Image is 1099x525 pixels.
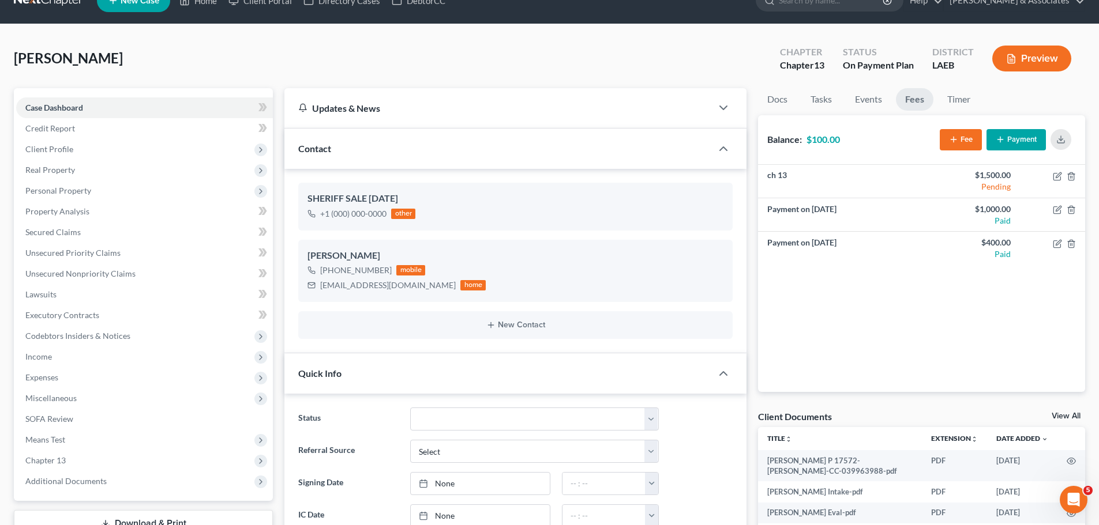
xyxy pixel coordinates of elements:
[1041,436,1048,443] i: expand_more
[25,352,52,361] span: Income
[25,310,99,320] span: Executory Contracts
[16,284,273,305] a: Lawsuits
[320,265,392,276] div: [PHONE_NUMBER]
[922,450,987,482] td: PDF
[25,103,83,112] span: Case Dashboard
[16,243,273,263] a: Unsecured Priority Claims
[780,59,824,72] div: Chapter
[298,368,342,379] span: Quick Info
[25,269,136,278] span: Unsecured Nonpriority Claims
[16,305,273,326] a: Executory Contracts
[16,222,273,243] a: Secured Claims
[971,436,978,443] i: unfold_more
[25,248,121,258] span: Unsecured Priority Claims
[758,450,922,482] td: [PERSON_NAME] P 17572-[PERSON_NAME]-CC-039963988-pdf
[896,88,933,111] a: Fees
[25,289,57,299] span: Lawsuits
[292,407,404,430] label: Status
[396,265,425,275] div: mobile
[931,215,1011,226] div: Paid
[758,88,797,111] a: Docs
[320,208,387,220] div: +1 (000) 000-0000
[25,123,75,133] span: Credit Report
[785,436,792,443] i: unfold_more
[292,472,404,495] label: Signing Date
[987,129,1046,150] button: Payment
[25,165,75,175] span: Real Property
[767,134,802,145] strong: Balance:
[931,434,978,443] a: Extensionunfold_more
[767,434,792,443] a: Titleunfold_more
[25,393,77,403] span: Miscellaneous
[996,434,1048,443] a: Date Added expand_more
[25,455,66,465] span: Chapter 13
[25,372,58,382] span: Expenses
[16,263,273,284] a: Unsecured Nonpriority Claims
[460,280,486,290] div: home
[1083,486,1093,495] span: 5
[16,409,273,429] a: SOFA Review
[25,414,73,424] span: SOFA Review
[780,46,824,59] div: Chapter
[758,410,832,422] div: Client Documents
[932,46,974,59] div: District
[1060,486,1087,513] iframe: Intercom live chat
[758,198,921,232] td: Payment on [DATE]
[25,186,91,195] span: Personal Property
[25,144,73,154] span: Client Profile
[846,88,891,111] a: Events
[307,320,723,330] button: New Contact
[25,331,130,341] span: Codebtors Insiders & Notices
[298,143,331,154] span: Contact
[987,450,1057,482] td: [DATE]
[758,481,922,502] td: [PERSON_NAME] Intake-pdf
[931,181,1011,192] div: Pending
[940,129,982,150] button: Fee
[843,59,914,72] div: On Payment Plan
[758,503,922,523] td: [PERSON_NAME] Eval-pdf
[16,118,273,139] a: Credit Report
[758,165,921,198] td: ch 13
[298,102,698,114] div: Updates & News
[25,476,107,486] span: Additional Documents
[320,280,456,291] div: [EMAIL_ADDRESS][DOMAIN_NAME]
[25,435,65,444] span: Means Test
[307,192,723,206] div: SHERIFF SALE [DATE]
[16,97,273,118] a: Case Dashboard
[391,209,415,219] div: other
[16,201,273,222] a: Property Analysis
[758,232,921,265] td: Payment on [DATE]
[931,203,1011,215] div: $1,000.00
[987,503,1057,523] td: [DATE]
[411,473,550,494] a: None
[843,46,914,59] div: Status
[25,206,89,216] span: Property Analysis
[801,88,841,111] a: Tasks
[922,481,987,502] td: PDF
[938,88,980,111] a: Timer
[922,503,987,523] td: PDF
[931,169,1011,181] div: $1,500.00
[14,50,123,66] span: [PERSON_NAME]
[807,134,840,145] strong: $100.00
[931,248,1011,260] div: Paid
[932,59,974,72] div: LAEB
[814,59,824,70] span: 13
[292,440,404,463] label: Referral Source
[931,237,1011,248] div: $400.00
[307,249,723,263] div: [PERSON_NAME]
[562,473,646,494] input: -- : --
[25,227,81,237] span: Secured Claims
[1052,412,1081,420] a: View All
[987,481,1057,502] td: [DATE]
[992,46,1071,71] button: Preview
